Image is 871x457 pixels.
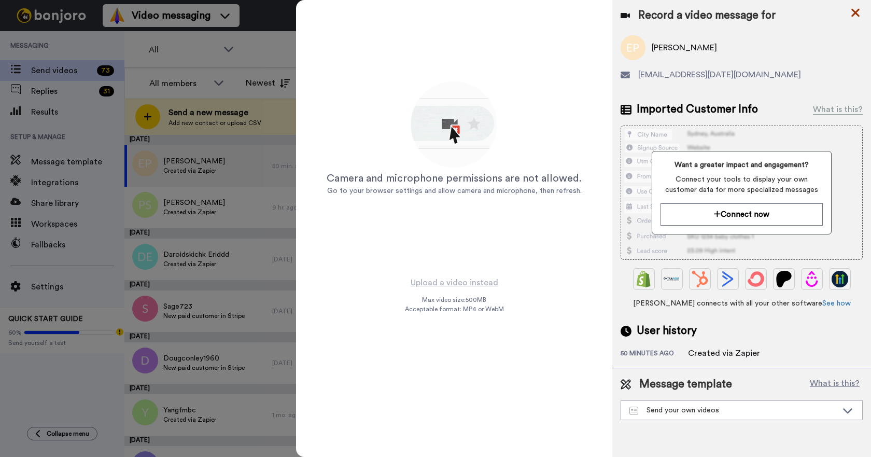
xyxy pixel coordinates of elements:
[832,271,848,287] img: GoHighLevel
[807,377,863,392] button: What is this?
[813,103,863,116] div: What is this?
[804,271,820,287] img: Drip
[661,174,822,195] span: Connect your tools to display your own customer data for more specialized messages
[720,271,736,287] img: ActiveCampaign
[776,271,792,287] img: Patreon
[621,349,688,359] div: 50 minutes ago
[638,68,801,81] span: [EMAIL_ADDRESS][DATE][DOMAIN_NAME]
[822,300,851,307] a: See how
[748,271,764,287] img: ConvertKit
[688,347,760,359] div: Created via Zapier
[639,377,732,392] span: Message template
[408,276,501,289] button: Upload a video instead
[422,296,486,304] span: Max video size: 500 MB
[661,203,822,226] button: Connect now
[661,160,822,170] span: Want a greater impact and engagement?
[636,271,652,287] img: Shopify
[637,102,758,117] span: Imported Customer Info
[629,407,638,415] img: Message-temps.svg
[637,323,697,339] span: User history
[629,405,837,416] div: Send your own videos
[621,298,863,309] span: [PERSON_NAME] connects with all your other software
[327,171,582,186] div: Camera and microphone permissions are not allowed.
[405,305,504,313] span: Acceptable format: MP4 or WebM
[692,271,708,287] img: Hubspot
[327,187,582,195] span: Go to your browser settings and allow camera and microphone, then refresh.
[409,80,500,171] img: allow-access.gif
[664,271,680,287] img: Ontraport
